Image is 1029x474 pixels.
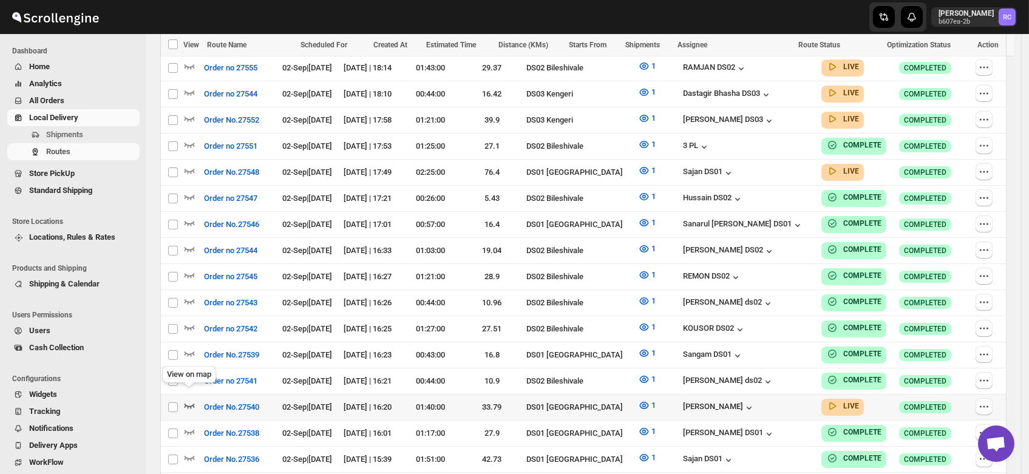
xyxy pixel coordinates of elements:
[29,169,75,178] span: Store PickUp
[904,376,946,386] span: COMPLETED
[10,2,101,32] img: ScrollEngine
[282,455,332,464] span: 02-Sep | [DATE]
[403,114,457,126] div: 01:21:00
[29,407,60,416] span: Tracking
[12,374,140,384] span: Configurations
[204,375,257,387] span: Order no 27541
[465,271,519,283] div: 28.9
[526,375,631,387] div: DS02 Bileshivale
[631,265,663,285] button: 1
[651,140,656,149] span: 1
[526,349,631,361] div: DS01 [GEOGRAPHIC_DATA]
[465,297,519,309] div: 10.96
[344,323,396,335] div: [DATE] | 16:25
[651,244,656,253] span: 1
[7,229,140,246] button: Locations, Rules & Rates
[683,350,744,362] div: Sangam DS01
[465,375,519,387] div: 10.9
[465,453,519,466] div: 42.73
[29,343,84,352] span: Cash Collection
[526,297,631,309] div: DS02 Bileshivale
[403,375,457,387] div: 00:44:00
[904,89,946,99] span: COMPLETED
[197,110,267,130] button: Order No.27552
[282,194,332,203] span: 02-Sep | [DATE]
[403,62,457,74] div: 01:43:00
[344,375,396,387] div: [DATE] | 16:21
[683,141,710,153] button: 3 PL
[29,279,100,288] span: Shipping & Calendar
[683,323,746,336] div: KOUSOR DS02
[12,310,140,320] span: Users Permissions
[46,130,83,139] span: Shipments
[344,166,396,178] div: [DATE] | 17:49
[465,401,519,413] div: 33.79
[904,115,946,125] span: COMPLETED
[282,298,332,307] span: 02-Sep | [DATE]
[7,126,140,143] button: Shipments
[683,297,774,310] button: [PERSON_NAME] ds02
[465,140,519,152] div: 27.1
[683,219,804,231] button: Sanarul [PERSON_NAME] DS01
[197,319,265,339] button: Order no 27542
[904,324,946,334] span: COMPLETED
[826,374,881,386] button: COMPLETE
[344,271,396,283] div: [DATE] | 16:27
[498,41,548,49] span: Distance (KMs)
[29,96,64,105] span: All Orders
[683,245,775,257] button: [PERSON_NAME] DS02
[651,427,656,436] span: 1
[826,400,859,412] button: LIVE
[631,344,663,363] button: 1
[843,63,859,71] b: LIVE
[904,168,946,177] span: COMPLETED
[651,218,656,227] span: 1
[651,374,656,384] span: 1
[526,192,631,205] div: DS02 Bileshivale
[683,428,775,440] button: [PERSON_NAME] DS01
[683,376,774,388] div: [PERSON_NAME] ds02
[904,63,946,73] span: COMPLETED
[403,140,457,152] div: 01:25:00
[826,452,881,464] button: COMPLETE
[843,167,859,175] b: LIVE
[344,245,396,257] div: [DATE] | 16:33
[939,18,994,25] p: b607ea-2b
[282,324,332,333] span: 02-Sep | [DATE]
[798,41,840,49] span: Route Status
[7,454,140,471] button: WorkFlow
[651,192,656,201] span: 1
[826,61,859,73] button: LIVE
[373,41,407,49] span: Created At
[904,428,946,438] span: COMPLETED
[204,166,259,178] span: Order No.27548
[631,422,663,441] button: 1
[282,272,332,281] span: 02-Sep | [DATE]
[683,402,755,414] div: [PERSON_NAME]
[282,376,332,385] span: 02-Sep | [DATE]
[826,269,881,282] button: COMPLETE
[29,458,64,467] span: WorkFlow
[204,271,257,283] span: Order no 27545
[625,41,660,49] span: Shipments
[826,191,881,203] button: COMPLETE
[7,386,140,403] button: Widgets
[197,398,267,417] button: Order No.27540
[282,63,332,72] span: 02-Sep | [DATE]
[344,192,396,205] div: [DATE] | 17:21
[197,241,265,260] button: Order no 27544
[12,46,140,56] span: Dashboard
[651,87,656,96] span: 1
[197,345,267,365] button: Order No.27539
[683,167,735,179] button: Sajan DS01
[1003,13,1011,21] text: RC
[29,326,50,335] span: Users
[651,322,656,331] span: 1
[465,349,519,361] div: 16.8
[843,454,881,462] b: COMPLETE
[904,272,946,282] span: COMPLETED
